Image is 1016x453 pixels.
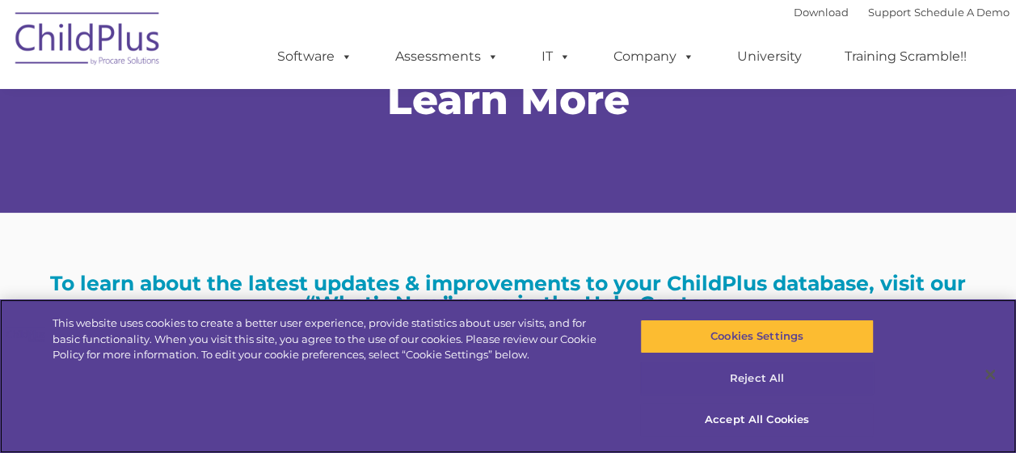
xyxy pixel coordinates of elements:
[794,6,1010,19] font: |
[868,6,911,19] a: Support
[794,6,849,19] a: Download
[640,403,874,437] button: Accept All Cookies
[387,75,630,125] span: Learn More
[640,362,874,396] button: Reject All
[50,271,966,315] strong: To learn about the latest updates & improvements to your ChildPlus database, visit our “What’s Ne...
[640,320,874,354] button: Cookies Settings
[525,40,587,73] a: IT
[261,40,369,73] a: Software
[7,1,169,82] img: ChildPlus by Procare Solutions
[379,40,515,73] a: Assessments
[914,6,1010,19] a: Schedule A Demo
[597,40,710,73] a: Company
[828,40,983,73] a: Training Scramble!!
[972,357,1008,392] button: Close
[53,315,609,363] div: This website uses cookies to create a better user experience, provide statistics about user visit...
[721,40,818,73] a: University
